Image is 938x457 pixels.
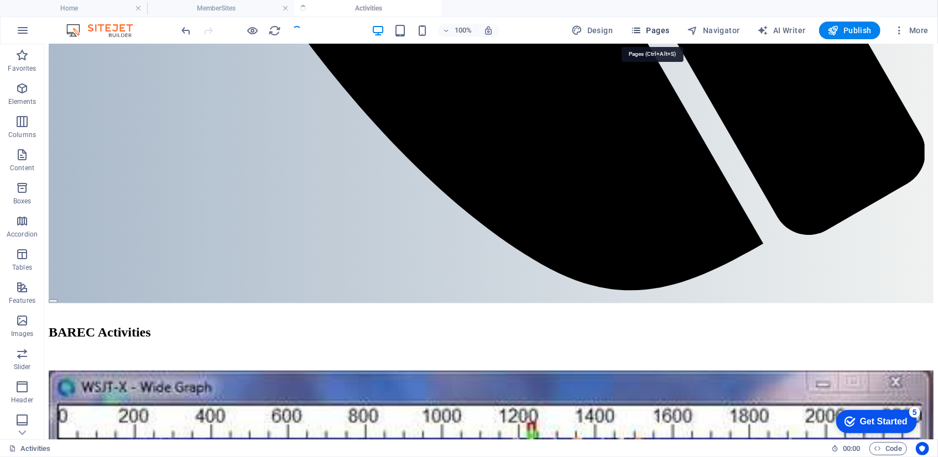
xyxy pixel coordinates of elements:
[687,25,740,36] span: Navigator
[753,22,810,39] button: AI Writer
[894,25,929,36] span: More
[268,24,282,37] button: reload
[13,197,32,206] p: Boxes
[9,442,50,455] a: Click to cancel selection. Double-click to open Pages
[180,24,193,37] button: undo
[831,442,861,455] h6: Session time
[828,25,872,36] span: Publish
[14,363,31,371] p: Slider
[8,64,36,73] p: Favorites
[64,24,147,37] img: Editor Logo
[8,97,37,106] p: Elements
[630,25,669,36] span: Pages
[9,296,35,305] p: Features
[455,24,472,37] h6: 100%
[10,164,34,172] p: Content
[874,442,902,455] span: Code
[11,329,34,338] p: Images
[7,230,38,239] p: Accordion
[79,2,90,13] div: 5
[483,25,493,35] i: On resize automatically adjust zoom level to fit chosen device.
[11,396,33,405] p: Header
[572,25,613,36] span: Design
[843,442,860,455] span: 00 00
[889,22,933,39] button: More
[869,442,907,455] button: Code
[6,6,87,29] div: Get Started 5 items remaining, 0% complete
[819,22,880,39] button: Publish
[438,24,477,37] button: 100%
[8,130,36,139] p: Columns
[626,22,674,39] button: Pages
[147,2,294,14] h4: MemberSites
[567,22,618,39] button: Design
[916,442,929,455] button: Usercentrics
[180,24,193,37] i: Undo: Define viewports on which this element should be visible. (Ctrl+Z)
[683,22,744,39] button: Navigator
[758,25,806,36] span: AI Writer
[567,22,618,39] div: Design (Ctrl+Alt+Y)
[30,12,77,22] div: Get Started
[12,263,32,272] p: Tables
[851,444,852,453] span: :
